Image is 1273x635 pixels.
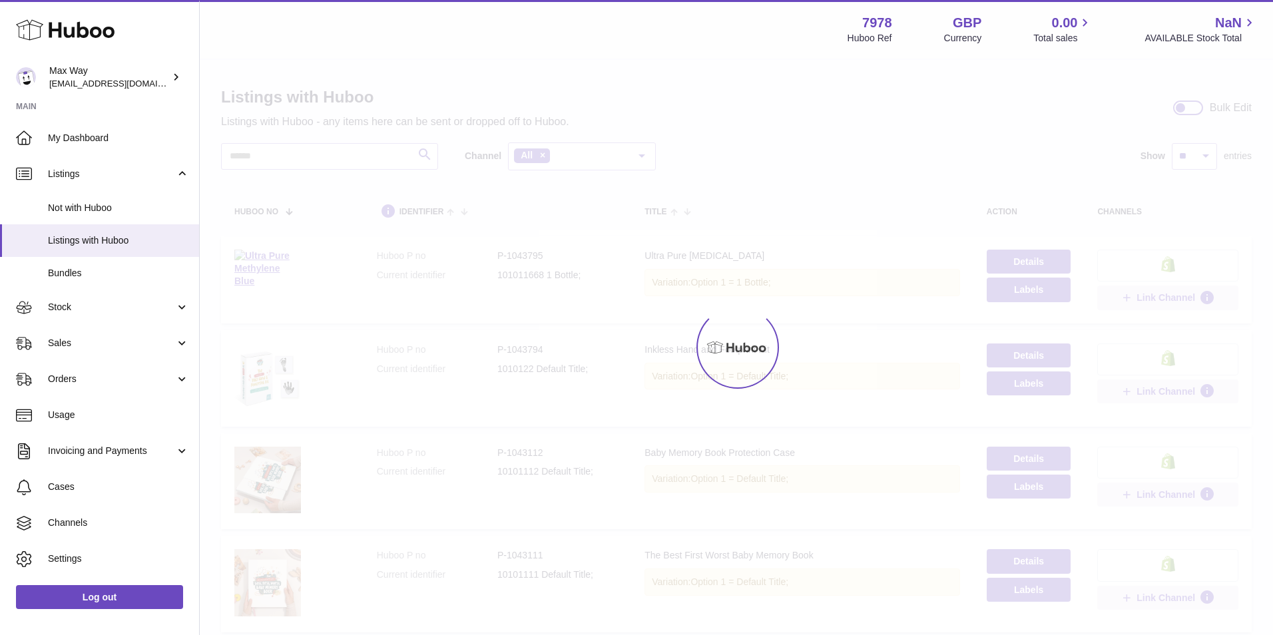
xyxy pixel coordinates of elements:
[16,67,36,87] img: internalAdmin-7978@internal.huboo.com
[953,14,981,32] strong: GBP
[1215,14,1242,32] span: NaN
[48,301,175,314] span: Stock
[48,445,175,457] span: Invoicing and Payments
[1033,32,1093,45] span: Total sales
[49,78,196,89] span: [EMAIL_ADDRESS][DOMAIN_NAME]
[48,409,189,421] span: Usage
[1033,14,1093,45] a: 0.00 Total sales
[48,234,189,247] span: Listings with Huboo
[48,168,175,180] span: Listings
[848,32,892,45] div: Huboo Ref
[48,481,189,493] span: Cases
[49,65,169,90] div: Max Way
[48,267,189,280] span: Bundles
[944,32,982,45] div: Currency
[16,585,183,609] a: Log out
[48,202,189,214] span: Not with Huboo
[48,132,189,144] span: My Dashboard
[48,337,175,349] span: Sales
[48,373,175,385] span: Orders
[1145,14,1257,45] a: NaN AVAILABLE Stock Total
[1052,14,1078,32] span: 0.00
[1145,32,1257,45] span: AVAILABLE Stock Total
[48,517,189,529] span: Channels
[862,14,892,32] strong: 7978
[48,552,189,565] span: Settings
